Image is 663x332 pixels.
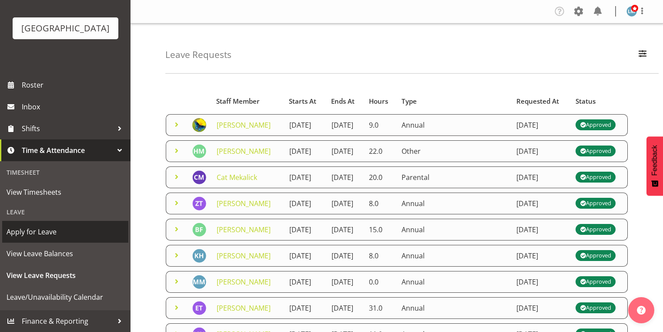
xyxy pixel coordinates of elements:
[364,140,396,162] td: 22.0
[580,198,611,209] div: Approved
[511,114,570,136] td: [DATE]
[511,166,570,188] td: [DATE]
[284,140,326,162] td: [DATE]
[22,315,113,328] span: Finance & Reporting
[326,219,364,241] td: [DATE]
[396,297,511,319] td: Annual
[165,50,231,60] h4: Leave Requests
[364,245,396,267] td: 8.0
[364,166,396,188] td: 20.0
[364,114,396,136] td: 9.0
[511,271,570,293] td: [DATE]
[7,225,124,238] span: Apply for Leave
[284,114,326,136] td: [DATE]
[511,140,570,162] td: [DATE]
[646,136,663,196] button: Feedback - Show survey
[217,251,271,261] a: [PERSON_NAME]
[651,145,659,176] span: Feedback
[7,186,124,199] span: View Timesheets
[580,172,611,183] div: Approved
[22,122,113,135] span: Shifts
[396,219,511,241] td: Annual
[516,96,559,106] span: Requested At
[2,264,128,286] a: View Leave Requests
[217,303,271,313] a: [PERSON_NAME]
[396,193,511,214] td: Annual
[7,269,124,282] span: View Leave Requests
[511,297,570,319] td: [DATE]
[217,173,257,182] a: Cat Mekalick
[580,224,611,235] div: Approved
[580,146,611,156] div: Approved
[217,277,271,287] a: [PERSON_NAME]
[331,96,355,106] span: Ends At
[364,271,396,293] td: 0.0
[511,245,570,267] td: [DATE]
[192,118,206,132] img: gemma-hall22491374b5f274993ff8414464fec47f.png
[580,251,611,261] div: Approved
[402,96,417,106] span: Type
[326,166,364,188] td: [DATE]
[633,45,652,64] button: Filter Employees
[580,120,611,130] div: Approved
[192,170,206,184] img: cat-mekalick9012.jpg
[2,286,128,308] a: Leave/Unavailability Calendar
[326,297,364,319] td: [DATE]
[369,96,388,106] span: Hours
[284,166,326,188] td: [DATE]
[396,271,511,293] td: Annual
[637,306,646,315] img: help-xxl-2.png
[2,181,128,203] a: View Timesheets
[396,245,511,267] td: Annual
[2,221,128,243] a: Apply for Leave
[326,271,364,293] td: [DATE]
[21,22,110,35] div: [GEOGRAPHIC_DATA]
[192,249,206,263] img: kelly-halvorsen651.jpg
[217,199,271,208] a: [PERSON_NAME]
[7,291,124,304] span: Leave/Unavailability Calendar
[326,245,364,267] td: [DATE]
[22,78,126,91] span: Roster
[364,193,396,214] td: 8.0
[192,275,206,289] img: maria-morgan5046.jpg
[192,223,206,237] img: belen-flood624.jpg
[284,219,326,241] td: [DATE]
[217,120,271,130] a: [PERSON_NAME]
[284,193,326,214] td: [DATE]
[396,166,511,188] td: Parental
[284,297,326,319] td: [DATE]
[192,301,206,315] img: ellis-thackery635.jpg
[2,163,128,181] div: Timesheet
[216,96,260,106] span: Staff Member
[284,245,326,267] td: [DATE]
[326,140,364,162] td: [DATE]
[284,271,326,293] td: [DATE]
[364,219,396,241] td: 15.0
[22,100,126,113] span: Inbox
[2,203,128,221] div: Leave
[326,114,364,136] td: [DATE]
[364,297,396,319] td: 31.0
[2,243,128,264] a: View Leave Balances
[289,96,316,106] span: Starts At
[511,193,570,214] td: [DATE]
[511,219,570,241] td: [DATE]
[7,247,124,260] span: View Leave Balances
[576,96,596,106] span: Status
[217,146,271,156] a: [PERSON_NAME]
[192,196,206,210] img: zoe-tatham-brugh688.jpg
[326,193,364,214] td: [DATE]
[580,277,611,287] div: Approved
[626,6,637,17] img: lesley-mckenzie127.jpg
[396,140,511,162] td: Other
[396,114,511,136] td: Annual
[217,225,271,234] a: [PERSON_NAME]
[580,303,611,313] div: Approved
[192,144,206,158] img: hope-maihi638.jpg
[22,144,113,157] span: Time & Attendance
